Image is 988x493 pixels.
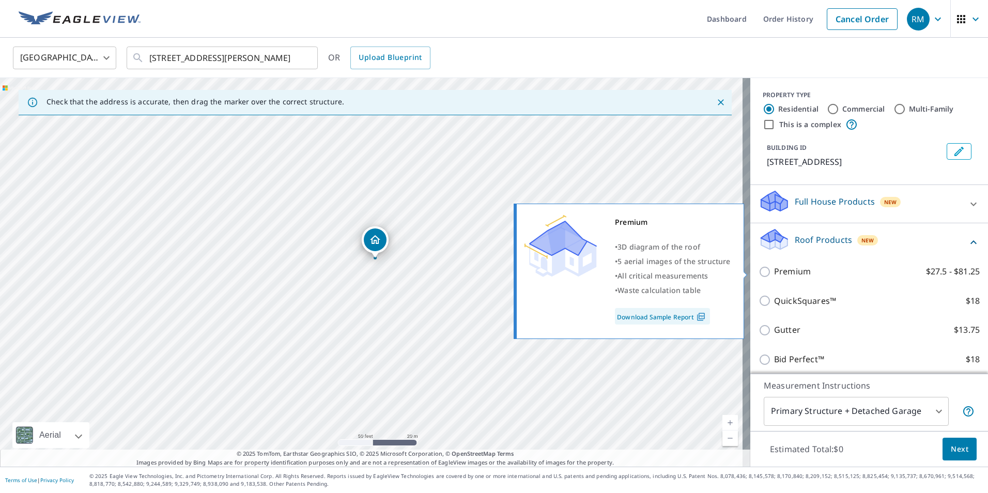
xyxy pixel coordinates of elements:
span: All critical measurements [617,271,708,281]
div: • [615,269,731,283]
div: Premium [615,215,731,229]
a: Current Level 19, Zoom In [722,415,738,430]
a: Terms [497,450,514,457]
label: Commercial [842,104,885,114]
p: $27.5 - $81.25 [926,265,980,278]
div: [GEOGRAPHIC_DATA] [13,43,116,72]
label: Multi-Family [909,104,954,114]
div: Full House ProductsNew [759,189,980,219]
a: Download Sample Report [615,308,710,325]
p: BUILDING ID [767,143,807,152]
span: New [861,236,874,244]
p: $18 [966,295,980,307]
p: Check that the address is accurate, then drag the marker over the correct structure. [47,97,344,106]
a: Upload Blueprint [350,47,430,69]
a: Terms of Use [5,476,37,484]
p: $13.75 [954,323,980,336]
p: Estimated Total: $0 [762,438,852,460]
a: Current Level 19, Zoom Out [722,430,738,446]
span: Next [951,443,968,456]
p: [STREET_ADDRESS] [767,156,943,168]
img: Premium [524,215,597,277]
div: PROPERTY TYPE [763,90,976,100]
a: OpenStreetMap [452,450,495,457]
button: Close [714,96,728,109]
label: This is a complex [779,119,841,130]
span: New [884,198,897,206]
button: Edit building 1 [947,143,971,160]
label: Residential [778,104,819,114]
span: Upload Blueprint [359,51,422,64]
p: Measurement Instructions [764,379,975,392]
p: Premium [774,265,811,278]
p: © 2025 Eagle View Technologies, Inc. and Pictometry International Corp. All Rights Reserved. Repo... [89,472,983,488]
p: $18 [966,353,980,366]
a: Privacy Policy [40,476,74,484]
div: RM [907,8,930,30]
div: OR [328,47,430,69]
span: 5 aerial images of the structure [617,256,730,266]
div: Aerial [12,422,89,448]
div: Aerial [36,422,64,448]
p: Bid Perfect™ [774,353,824,366]
a: Cancel Order [827,8,898,30]
p: Full House Products [795,195,875,208]
div: Roof ProductsNew [759,227,980,257]
p: Gutter [774,323,800,336]
p: Roof Products [795,234,852,246]
span: Your report will include the primary structure and a detached garage if one exists. [962,405,975,418]
span: Waste calculation table [617,285,701,295]
button: Next [943,438,977,461]
p: QuickSquares™ [774,295,836,307]
img: EV Logo [19,11,141,27]
div: Primary Structure + Detached Garage [764,397,949,426]
img: Pdf Icon [694,312,708,321]
p: | [5,477,74,483]
div: • [615,283,731,298]
span: © 2025 TomTom, Earthstar Geographics SIO, © 2025 Microsoft Corporation, © [237,450,514,458]
div: Dropped pin, building 1, Residential property, 23 Stone Dr Highland, IL 62249 [362,226,389,258]
div: • [615,254,731,269]
span: 3D diagram of the roof [617,242,700,252]
input: Search by address or latitude-longitude [149,43,297,72]
div: • [615,240,731,254]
